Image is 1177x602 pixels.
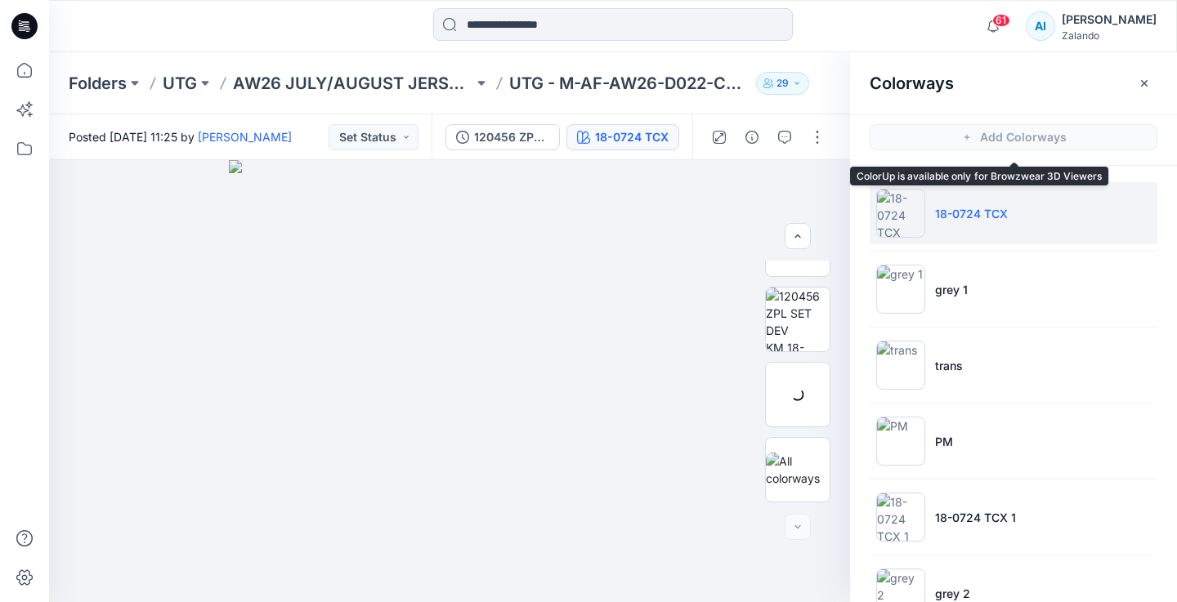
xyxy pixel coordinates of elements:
[935,433,953,450] p: PM
[935,357,963,374] p: trans
[876,341,925,390] img: trans
[198,130,292,144] a: [PERSON_NAME]
[1026,11,1055,41] div: AI
[474,128,549,146] div: 120456 ZPL SET DEV2
[870,74,954,93] h2: Colorways
[935,281,968,298] p: grey 1
[876,417,925,466] img: PM
[935,585,970,602] p: grey 2
[1062,10,1157,29] div: [PERSON_NAME]
[756,72,809,95] button: 29
[739,124,765,150] button: Details
[935,205,1008,222] p: 18-0724 TCX
[163,72,197,95] a: UTG
[776,74,789,92] p: 29
[876,189,925,238] img: 18-0724 TCX
[69,128,292,145] span: Posted [DATE] 11:25 by
[69,72,127,95] a: Folders
[445,124,560,150] button: 120456 ZPL SET DEV2
[1062,29,1157,42] div: Zalando
[595,128,669,146] div: 18-0724 TCX
[766,453,830,487] img: All colorways
[935,509,1016,526] p: 18-0724 TCX 1
[766,288,830,351] img: 120456 ZPL SET DEV KM_18-0724 TCX_Screenshot 2025-09-18 130801
[876,265,925,314] img: grey 1
[509,72,750,95] p: UTG - M-AF-AW26-D022-CK / 120456
[876,493,925,542] img: 18-0724 TCX 1
[233,72,473,95] a: AW26 JULY/AUGUST JERSEY TOPS
[566,124,679,150] button: 18-0724 TCX
[992,14,1010,27] span: 61
[229,160,671,602] img: eyJhbGciOiJIUzI1NiIsImtpZCI6IjAiLCJzbHQiOiJzZXMiLCJ0eXAiOiJKV1QifQ.eyJkYXRhIjp7InR5cGUiOiJzdG9yYW...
